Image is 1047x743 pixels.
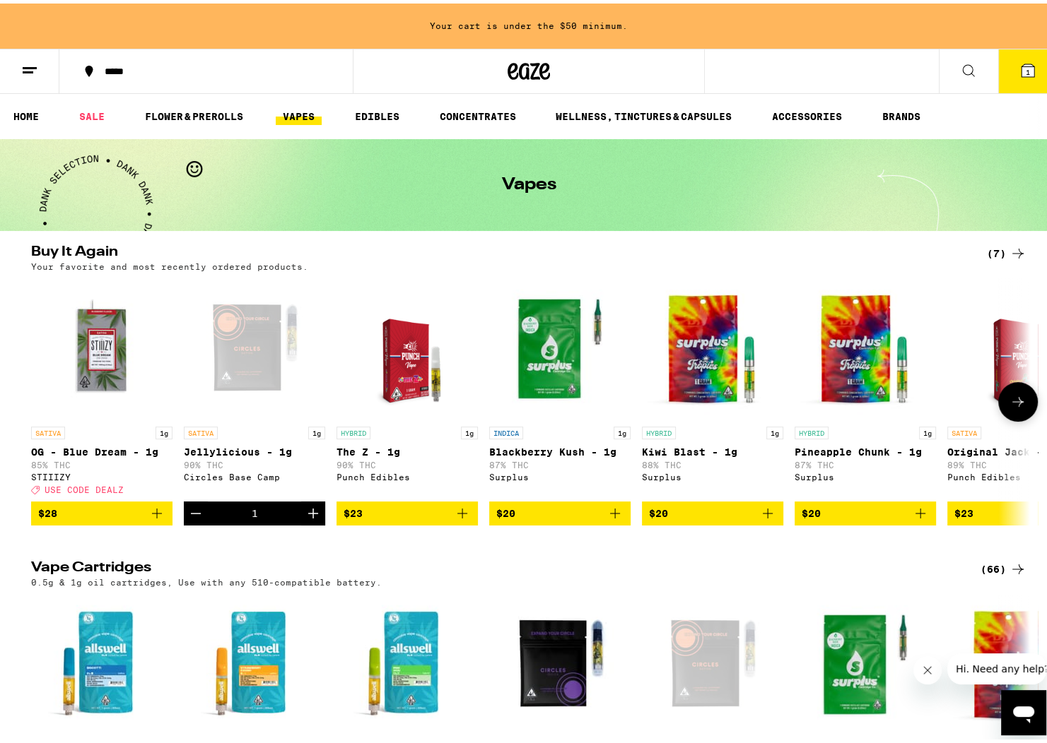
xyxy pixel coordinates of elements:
[31,469,172,478] div: STIIIZY
[802,504,821,516] span: $20
[6,105,46,121] a: HOME
[954,504,973,516] span: $23
[337,457,478,466] p: 90% THC
[31,275,172,416] img: STIIIZY - OG - Blue Dream - 1g
[649,504,668,516] span: $20
[337,443,478,454] p: The Z - 1g
[913,653,942,681] iframe: Close message
[947,650,1046,681] iframe: Message from company
[549,105,739,121] a: WELLNESS, TINCTURES & CAPSULES
[352,275,462,416] img: Punch Edibles - The Z - 1g
[31,423,65,436] p: SATIVA
[642,498,783,522] button: Add to bag
[489,443,631,454] p: Blackberry Kush - 1g
[184,498,208,522] button: Decrement
[489,469,631,478] div: Surplus
[184,457,325,466] p: 90% THC
[337,498,478,522] button: Add to bag
[642,469,783,478] div: Surplus
[184,443,325,454] p: Jellylicious - 1g
[337,469,478,478] div: Punch Edibles
[489,275,631,416] img: Surplus - Blackberry Kush - 1g
[31,498,172,522] button: Add to bag
[642,423,676,436] p: HYBRID
[337,423,370,436] p: HYBRID
[301,498,325,522] button: Increment
[8,10,102,21] span: Hi. Need any help?
[31,557,957,574] h2: Vape Cartridges
[348,105,406,121] a: EDIBLES
[1001,686,1046,732] iframe: Button to launch messaging window
[31,258,308,268] p: Your favorite and most recently ordered products.
[308,423,325,436] p: 1g
[489,275,631,498] a: Open page for Blackberry Kush - 1g from Surplus
[489,590,631,732] img: Circles Base Camp - Kush Berry Bliss - 1g
[31,443,172,454] p: OG - Blue Dream - 1g
[337,590,478,732] img: Allswell - Pink Acai - 1g
[981,557,1026,574] a: (66)
[489,498,631,522] button: Add to bag
[765,105,849,121] a: ACCESSORIES
[489,423,523,436] p: INDICA
[1026,64,1030,73] span: 1
[642,457,783,466] p: 88% THC
[766,423,783,436] p: 1g
[502,173,556,190] h1: Vapes
[947,423,981,436] p: SATIVA
[795,423,829,436] p: HYBRID
[38,504,57,516] span: $28
[184,590,325,732] img: Allswell - Strawberry Cough - 1g
[795,469,936,478] div: Surplus
[875,105,928,121] a: BRANDS
[795,443,936,454] p: Pineapple Chunk - 1g
[642,275,783,498] a: Open page for Kiwi Blast - 1g from Surplus
[919,423,936,436] p: 1g
[31,457,172,466] p: 85% THC
[156,423,172,436] p: 1g
[642,275,783,416] img: Surplus - Kiwi Blast - 1g
[45,482,124,491] span: USE CODE DEALZ
[433,105,523,121] a: CONCENTRATES
[31,275,172,498] a: Open page for OG - Blue Dream - 1g from STIIIZY
[642,443,783,454] p: Kiwi Blast - 1g
[795,275,936,416] img: Surplus - Pineapple Chunk - 1g
[184,469,325,478] div: Circles Base Camp
[795,275,936,498] a: Open page for Pineapple Chunk - 1g from Surplus
[31,242,957,258] h2: Buy It Again
[184,275,325,498] a: Open page for Jellylicious - 1g from Circles Base Camp
[252,504,258,516] div: 1
[184,423,218,436] p: SATIVA
[461,423,478,436] p: 1g
[276,105,322,121] a: VAPES
[344,504,363,516] span: $23
[489,457,631,466] p: 87% THC
[795,590,936,732] img: Surplus - Blackberry Kush - 1g
[138,105,250,121] a: FLOWER & PREROLLS
[31,590,172,732] img: Allswell - Biscotti - 1g
[987,242,1026,258] a: (7)
[337,275,478,498] a: Open page for The Z - 1g from Punch Edibles
[31,574,382,583] p: 0.5g & 1g oil cartridges, Use with any 510-compatible battery.
[72,105,112,121] a: SALE
[496,504,515,516] span: $20
[795,457,936,466] p: 87% THC
[795,498,936,522] button: Add to bag
[614,423,631,436] p: 1g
